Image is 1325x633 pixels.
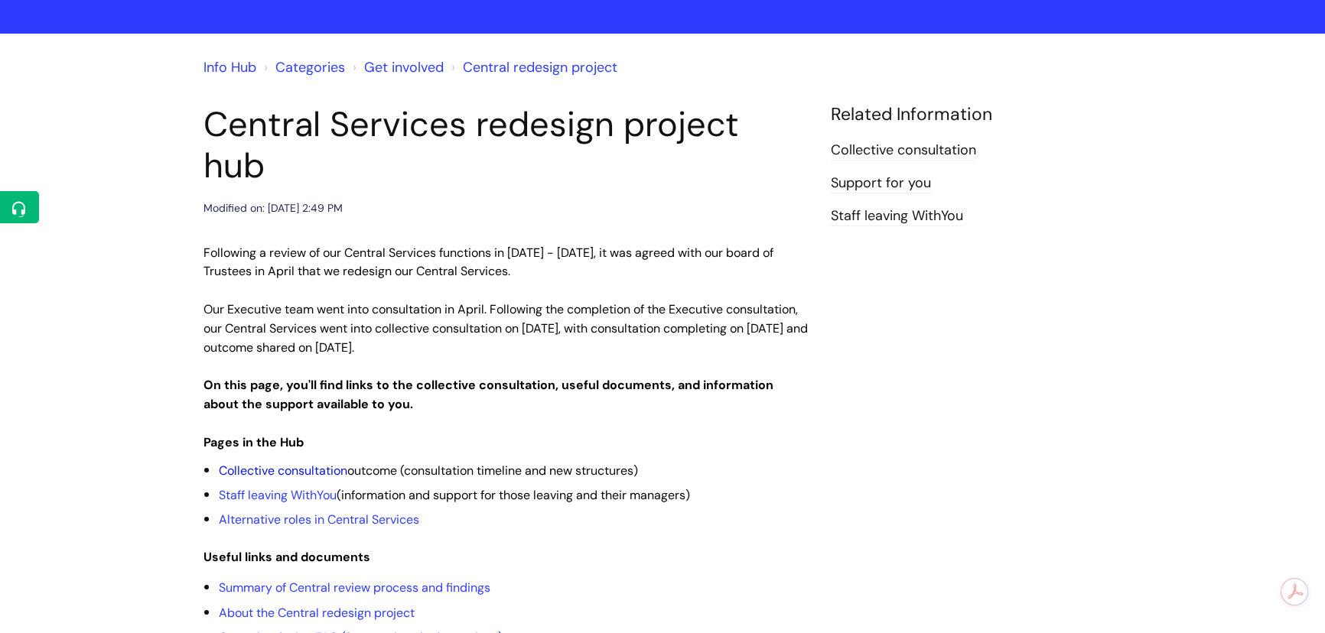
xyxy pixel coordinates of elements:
div: Modified on: [DATE] 2:49 PM [203,199,343,218]
span: Our Executive team went into consultation in April. Following the completion of the Executive con... [203,301,808,355]
a: Staff leaving WithYou [831,206,963,226]
h4: Related Information [831,104,1122,125]
li: Solution home [260,55,345,80]
li: Get involved [349,55,444,80]
h1: Central Services redesign project hub [203,104,808,187]
strong: On this page, you'll find links to the collective consultation, useful documents, and information... [203,377,773,412]
a: Summary of Central review process and findings [219,579,490,596]
span: outcome (consultation timeline and new structures) [219,463,638,479]
a: Staff leaving WithYou [219,487,337,503]
a: About the Central redesign project [219,605,415,621]
a: Categories [275,58,345,76]
a: Info Hub [203,58,256,76]
a: Central redesign project [463,58,617,76]
a: Support for you [831,174,931,193]
span: Following a review of our Central Services functions in [DATE] - [DATE], it was agreed with our b... [203,245,773,280]
span: (information and support for those leaving and their managers) [219,487,690,503]
a: Get involved [364,58,444,76]
a: Collective consultation [831,141,976,161]
a: Alternative roles in Central Services [219,511,419,527]
strong: Useful links and documents [203,549,370,565]
strong: Pages in the Hub [203,434,304,450]
li: Central redesign project [448,55,617,80]
a: Collective consultation [219,463,347,479]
